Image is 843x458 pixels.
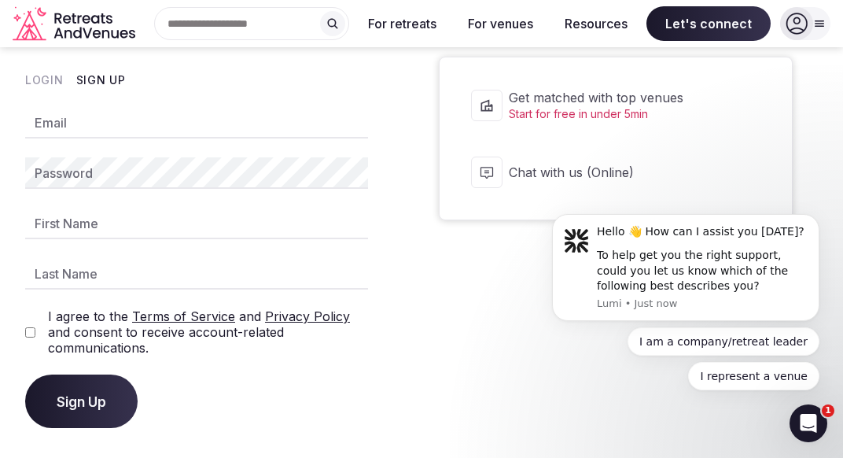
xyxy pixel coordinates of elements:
[265,308,350,324] a: Privacy Policy
[132,308,235,324] a: Terms of Service
[25,72,64,88] button: Login
[455,6,546,41] button: For venues
[13,6,138,42] svg: Retreats and Venues company logo
[822,404,834,417] span: 1
[646,6,771,41] span: Let's connect
[455,73,776,138] a: Get matched with top venuesStart for free in under 5min
[509,106,743,122] span: Start for free in under 5min
[25,375,138,428] button: Sign Up
[509,89,743,106] span: Get matched with top venues
[552,6,640,41] button: Resources
[76,72,126,88] button: Sign Up
[455,141,776,204] button: Chat with us (Online)
[13,6,138,42] a: Visit the homepage
[48,308,368,356] label: I agree to the and and consent to receive account-related communications.
[509,164,743,181] span: Chat with us (Online)
[790,404,827,442] iframe: Intercom live chat
[528,130,843,416] iframe: Intercom notifications message
[57,393,106,409] span: Sign Up
[355,6,449,41] button: For retreats
[393,47,843,453] img: My Account Background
